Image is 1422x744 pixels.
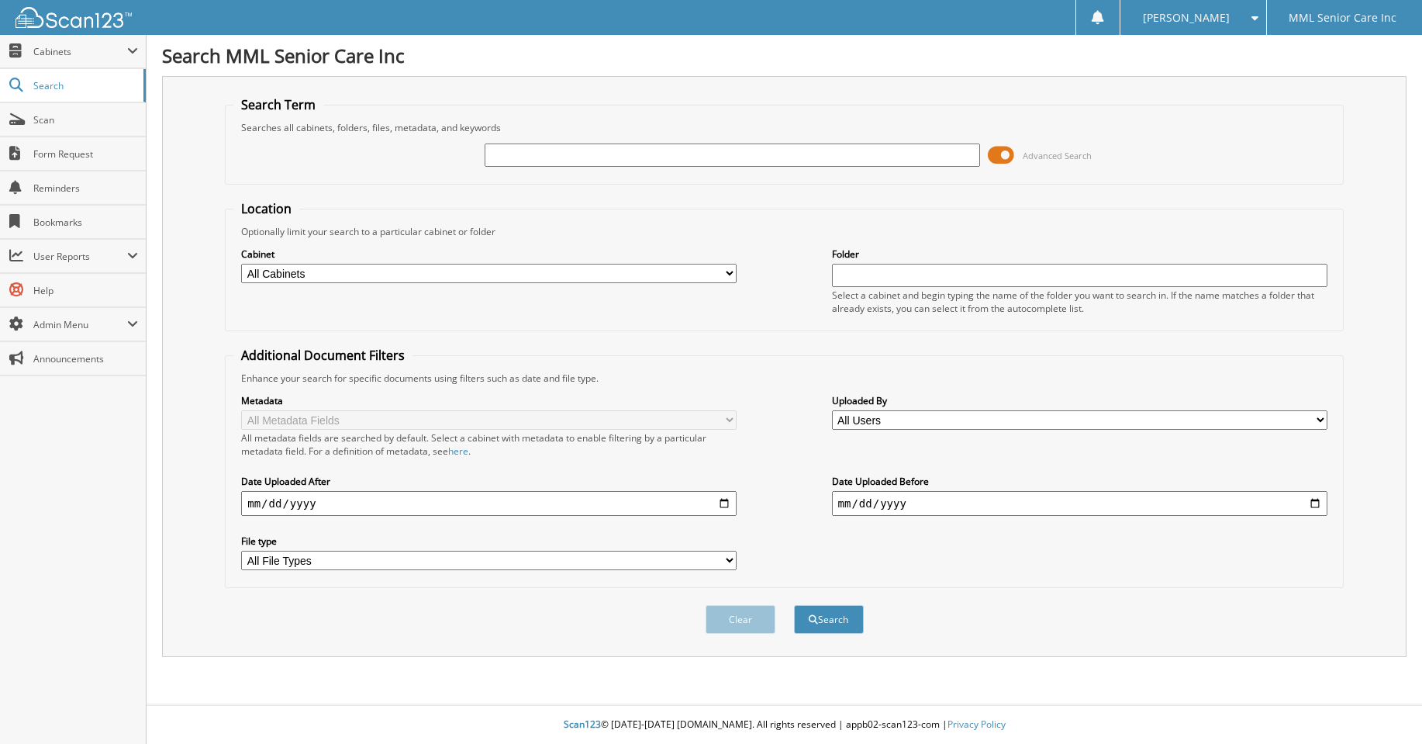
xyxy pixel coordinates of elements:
span: Admin Menu [33,318,127,331]
span: Help [33,284,138,297]
span: Scan123 [564,718,601,731]
legend: Search Term [233,96,323,113]
span: User Reports [33,250,127,263]
input: start [241,491,737,516]
input: end [832,491,1327,516]
a: Privacy Policy [947,718,1006,731]
span: MML Senior Care Inc [1289,13,1396,22]
div: All metadata fields are searched by default. Select a cabinet with metadata to enable filtering b... [241,431,737,458]
span: [PERSON_NAME] [1143,13,1230,22]
span: Cabinets [33,45,127,58]
legend: Additional Document Filters [233,347,412,364]
label: Metadata [241,394,737,407]
span: Bookmarks [33,216,138,229]
span: Announcements [33,352,138,365]
div: Enhance your search for specific documents using filters such as date and file type. [233,372,1335,385]
label: Folder [832,247,1327,261]
span: Search [33,79,136,92]
div: Optionally limit your search to a particular cabinet or folder [233,225,1335,238]
legend: Location [233,200,299,217]
button: Search [794,605,864,634]
label: Date Uploaded After [241,475,737,488]
span: Reminders [33,182,138,195]
label: Cabinet [241,247,737,261]
div: Select a cabinet and begin typing the name of the folder you want to search in. If the name match... [832,289,1327,315]
label: Uploaded By [832,394,1327,407]
span: Scan [33,113,138,126]
img: scan123-logo-white.svg [16,7,132,28]
div: Searches all cabinets, folders, files, metadata, and keywords [233,121,1335,134]
label: File type [241,535,737,548]
a: here [448,445,468,458]
button: Clear [706,605,775,634]
span: Form Request [33,147,138,161]
label: Date Uploaded Before [832,475,1327,488]
span: Advanced Search [1023,150,1092,161]
h1: Search MML Senior Care Inc [162,43,1406,68]
div: © [DATE]-[DATE] [DOMAIN_NAME]. All rights reserved | appb02-scan123-com | [147,706,1422,744]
